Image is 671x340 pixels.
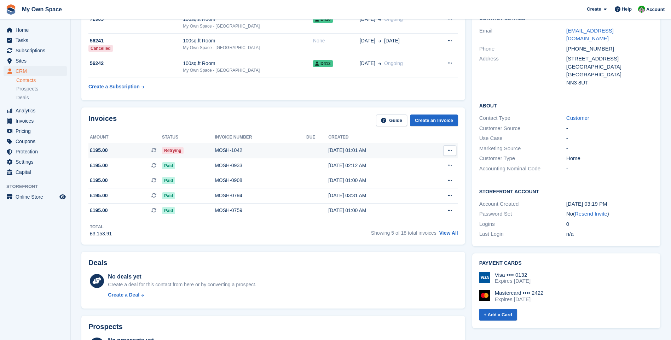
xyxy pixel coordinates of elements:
a: Create a Deal [108,291,256,299]
div: My Own Space - [GEOGRAPHIC_DATA] [183,67,313,74]
a: menu [4,35,67,45]
span: Invoices [16,116,58,126]
a: Resend Invite [575,211,607,217]
a: menu [4,147,67,157]
a: menu [4,192,67,202]
span: Deals [16,94,29,101]
div: My Own Space - [GEOGRAPHIC_DATA] [183,23,313,29]
span: Ongoing [384,60,403,66]
div: [DATE] 03:19 PM [566,200,653,208]
span: Pricing [16,126,58,136]
div: 100sq.ft Room [183,60,313,67]
div: MOSH-1042 [215,147,306,154]
div: [GEOGRAPHIC_DATA] [566,71,653,79]
a: menu [4,126,67,136]
span: Help [622,6,632,13]
a: menu [4,46,67,55]
a: Prospects [16,85,67,93]
a: View All [439,230,458,236]
a: menu [4,167,67,177]
span: Storefront [6,183,70,190]
a: menu [4,157,67,167]
span: [DATE] [360,37,375,45]
div: £3,153.91 [90,230,112,238]
a: + Add a Card [479,309,517,321]
div: 100sq.ft Room [183,16,313,23]
a: Guide [376,115,407,126]
div: Expires [DATE] [495,278,531,284]
th: Amount [88,132,162,143]
div: Use Case [479,134,566,142]
a: Customer [566,115,589,121]
span: CRM [16,66,58,76]
h2: Payment cards [479,260,653,266]
a: menu [4,56,67,66]
div: Last Login [479,230,566,238]
span: Ongoing [384,16,403,22]
div: Create a deal for this contact from here or by converting a prospect. [108,281,256,288]
span: ( ) [573,211,609,217]
span: £195.00 [90,192,108,199]
a: My Own Space [19,4,65,15]
a: menu [4,66,67,76]
span: Online Store [16,192,58,202]
span: £195.00 [90,207,108,214]
span: £195.00 [90,162,108,169]
div: Marketing Source [479,145,566,153]
h2: Invoices [88,115,117,126]
div: 0 [566,220,653,228]
span: Account [646,6,665,13]
div: My Own Space - [GEOGRAPHIC_DATA] [183,45,313,51]
span: [DATE] [360,60,375,67]
div: Create a Deal [108,291,139,299]
div: n/a [566,230,653,238]
div: Email [479,27,566,43]
a: menu [4,136,67,146]
span: [DATE] [384,37,400,45]
div: No deals yet [108,272,256,281]
div: Account Created [479,200,566,208]
span: Retrying [162,147,184,154]
div: Contact Type [479,114,566,122]
div: [DATE] 02:12 AM [328,162,421,169]
span: Protection [16,147,58,157]
th: Created [328,132,421,143]
div: - [566,145,653,153]
span: Sites [16,56,58,66]
div: Home [566,154,653,163]
span: D412 [313,60,333,67]
div: Create a Subscription [88,83,140,90]
a: [EMAIL_ADDRESS][DOMAIN_NAME] [566,28,614,42]
h2: About [479,102,653,109]
a: Create a Subscription [88,80,144,93]
span: [DATE] [360,16,375,23]
th: Due [306,132,328,143]
a: menu [4,25,67,35]
div: [DATE] 01:00 AM [328,177,421,184]
div: MOSH-0908 [215,177,306,184]
span: D410 [313,16,333,23]
div: Password Set [479,210,566,218]
div: MOSH-0794 [215,192,306,199]
div: Accounting Nominal Code [479,165,566,173]
span: Paid [162,177,175,184]
a: Deals [16,94,67,101]
a: menu [4,106,67,116]
span: Settings [16,157,58,167]
div: No [566,210,653,218]
div: Address [479,55,566,87]
span: Tasks [16,35,58,45]
h2: Prospects [88,323,123,331]
div: MOSH-0759 [215,207,306,214]
span: Home [16,25,58,35]
div: Mastercard •••• 2422 [495,290,544,296]
th: Invoice number [215,132,306,143]
span: Capital [16,167,58,177]
span: Showing 5 of 18 total invoices [371,230,436,236]
div: Expires [DATE] [495,296,544,303]
span: £195.00 [90,147,108,154]
img: Mastercard Logo [479,290,490,301]
div: [DATE] 03:31 AM [328,192,421,199]
div: - [566,165,653,173]
div: 56241 [88,37,183,45]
